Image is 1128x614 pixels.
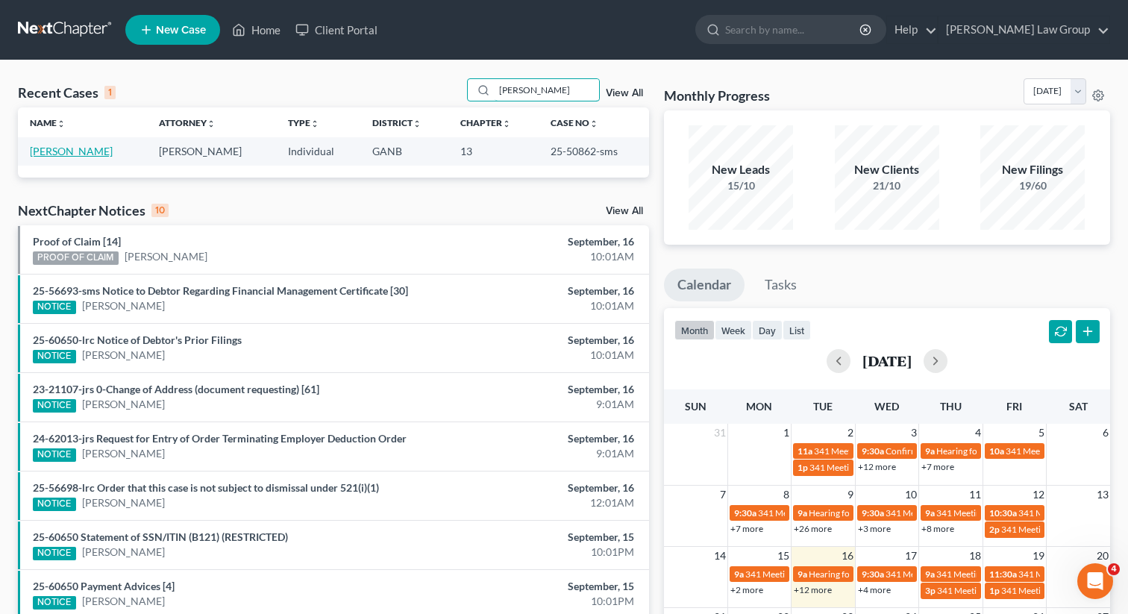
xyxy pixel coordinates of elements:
a: [PERSON_NAME] [125,249,207,264]
div: New Clients [835,161,939,178]
div: 9:01AM [443,397,633,412]
span: 341 Meeting for [PERSON_NAME] [936,568,1071,580]
a: [PERSON_NAME] [82,495,165,510]
div: NOTICE [33,498,76,511]
div: 10:01PM [443,545,633,560]
i: unfold_more [589,119,598,128]
a: Help [887,16,937,43]
span: Hearing for [PERSON_NAME] [809,507,925,519]
a: [PERSON_NAME] [82,545,165,560]
a: +2 more [730,584,763,595]
td: GANB [360,137,448,165]
a: [PERSON_NAME] [82,594,165,609]
div: September, 16 [443,382,633,397]
input: Search by name... [725,16,862,43]
a: [PERSON_NAME] Law Group [939,16,1109,43]
span: 11a [798,445,812,457]
span: 31 [712,424,727,442]
span: 4 [1108,563,1120,575]
div: 10:01PM [443,594,633,609]
div: 21/10 [835,178,939,193]
div: NOTICE [33,399,76,413]
span: 341 Meeting for [PERSON_NAME] [809,462,944,473]
a: 25-60650-lrc Notice of Debtor's Prior Filings [33,333,242,346]
a: +3 more [858,523,891,534]
a: [PERSON_NAME] [82,446,165,461]
a: Nameunfold_more [30,117,66,128]
a: Attorneyunfold_more [159,117,216,128]
a: View All [606,206,643,216]
a: 25-60650 Statement of SSN/ITIN (B121) (RESTRICTED) [33,530,288,543]
a: +12 more [858,461,896,472]
h3: Monthly Progress [664,87,770,104]
a: [PERSON_NAME] [82,298,165,313]
i: unfold_more [310,119,319,128]
div: September, 15 [443,530,633,545]
div: 10:01AM [443,298,633,313]
div: NOTICE [33,547,76,560]
td: 25-50862-sms [539,137,648,165]
span: 9:30a [862,507,884,519]
a: 25-60650 Payment Advices [4] [33,580,175,592]
div: 15/10 [689,178,793,193]
div: NOTICE [33,301,76,314]
span: 341 Meeting for [PERSON_NAME] [886,507,1020,519]
span: 341 Meeting for [PERSON_NAME] [886,568,1020,580]
a: [PERSON_NAME] [30,145,113,157]
span: Hearing for [PERSON_NAME] [809,568,925,580]
span: 1p [798,462,808,473]
div: 12:01AM [443,495,633,510]
a: Calendar [664,269,745,301]
span: 13 [1095,486,1110,504]
div: NOTICE [33,350,76,363]
a: +7 more [730,523,763,534]
div: September, 16 [443,234,633,249]
span: Confirmation Hearing for [PERSON_NAME] [886,445,1056,457]
span: 12 [1031,486,1046,504]
div: September, 16 [443,283,633,298]
a: +4 more [858,584,891,595]
span: 9a [925,445,935,457]
a: Proof of Claim [14] [33,235,121,248]
a: 25-56698-lrc Order that this case is not subject to dismissal under 521(i)(1) [33,481,379,494]
span: Sat [1069,400,1088,413]
span: 15 [776,547,791,565]
div: 19/60 [980,178,1085,193]
span: 18 [968,547,983,565]
span: Fri [1006,400,1022,413]
span: 9:30a [862,568,884,580]
iframe: Intercom live chat [1077,563,1113,599]
span: 14 [712,547,727,565]
span: 9a [798,507,807,519]
span: 17 [903,547,918,565]
span: New Case [156,25,206,36]
input: Search by name... [495,79,599,101]
span: Hearing for Kannathaporn [PERSON_NAME] [936,445,1112,457]
div: NextChapter Notices [18,201,169,219]
button: day [752,320,783,340]
span: 5 [1037,424,1046,442]
a: 24-62013-jrs Request for Entry of Order Terminating Employer Deduction Order [33,432,407,445]
span: 2p [989,524,1000,535]
a: [PERSON_NAME] [82,397,165,412]
span: 2 [846,424,855,442]
span: 9:30a [862,445,884,457]
span: 341 Meeting for [PERSON_NAME] [745,568,880,580]
td: 13 [448,137,539,165]
a: +26 more [794,523,832,534]
a: +7 more [921,461,954,472]
span: 3 [909,424,918,442]
a: Chapterunfold_more [460,117,511,128]
a: Tasks [751,269,810,301]
div: September, 16 [443,333,633,348]
a: 23-21107-jrs 0-Change of Address (document requesting) [61] [33,383,319,395]
div: 10 [151,204,169,217]
span: 7 [718,486,727,504]
span: 20 [1095,547,1110,565]
a: Case Nounfold_more [551,117,598,128]
div: PROOF OF CLAIM [33,251,119,265]
span: Wed [874,400,899,413]
span: 19 [1031,547,1046,565]
span: 11:30a [989,568,1017,580]
td: Individual [276,137,361,165]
